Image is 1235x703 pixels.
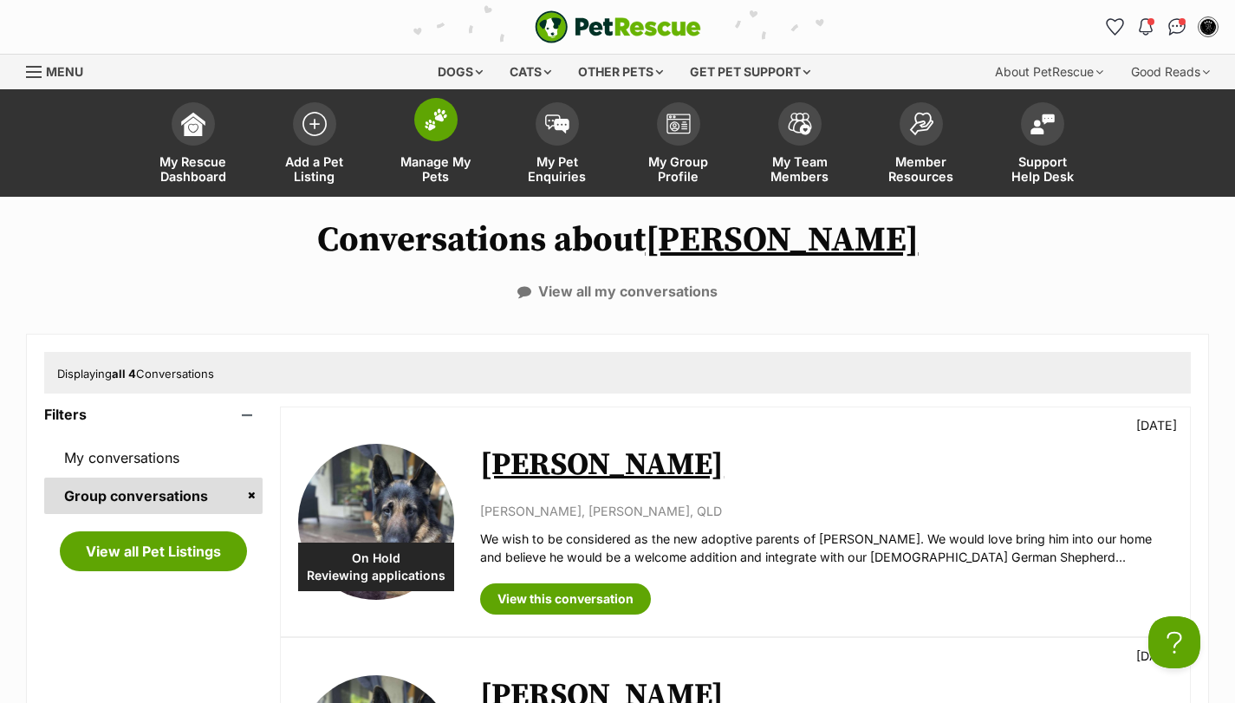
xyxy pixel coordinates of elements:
img: member-resources-icon-8e73f808a243e03378d46382f2149f9095a855e16c252ad45f914b54edf8863c.svg [909,112,933,135]
div: About PetRescue [983,55,1115,89]
div: Good Reads [1119,55,1222,89]
a: Conversations [1163,13,1191,41]
img: logo-e224e6f780fb5917bec1dbf3a21bbac754714ae5b6737aabdf751b685950b380.svg [535,10,701,43]
img: notifications-46538b983faf8c2785f20acdc204bb7945ddae34d4c08c2a6579f10ce5e182be.svg [1139,18,1153,36]
a: Manage My Pets [375,94,497,197]
a: My conversations [44,439,263,476]
a: Member Resources [861,94,982,197]
iframe: Help Scout Beacon - Open [1148,616,1200,668]
img: help-desk-icon-fdf02630f3aa405de69fd3d07c3f3aa587a6932b1a1747fa1d2bba05be0121f9.svg [1030,114,1055,134]
span: Member Resources [882,154,960,184]
img: Holly Stokes profile pic [1199,18,1217,36]
span: Menu [46,64,83,79]
span: My Pet Enquiries [518,154,596,184]
div: Dogs [426,55,495,89]
span: Reviewing applications [298,567,454,584]
div: Other pets [566,55,675,89]
a: My Group Profile [618,94,739,197]
strong: all 4 [112,367,136,381]
p: [DATE] [1136,416,1177,434]
p: [DATE] [1136,647,1177,665]
span: Support Help Desk [1004,154,1082,184]
span: My Team Members [761,154,839,184]
span: Manage My Pets [397,154,475,184]
a: Group conversations [44,478,263,514]
img: Fletcher [298,444,454,600]
a: Favourites [1101,13,1128,41]
span: Add a Pet Listing [276,154,354,184]
img: chat-41dd97257d64d25036548639549fe6c8038ab92f7586957e7f3b1b290dea8141.svg [1168,18,1186,36]
span: My Rescue Dashboard [154,154,232,184]
a: View all my conversations [517,283,718,299]
a: View all Pet Listings [60,531,247,571]
a: My Rescue Dashboard [133,94,254,197]
img: manage-my-pets-icon-02211641906a0b7f246fdf0571729dbe1e7629f14944591b6c1af311fb30b64b.svg [424,108,448,131]
p: We wish to be considered as the new adoptive parents of [PERSON_NAME]. We would love bring him in... [480,530,1173,567]
button: My account [1194,13,1222,41]
a: View this conversation [480,583,651,615]
a: Add a Pet Listing [254,94,375,197]
a: [PERSON_NAME] [480,446,724,485]
a: Menu [26,55,95,86]
div: Get pet support [678,55,822,89]
div: On Hold [298,543,454,591]
header: Filters [44,407,263,422]
img: team-members-icon-5396bd8760b3fe7c0b43da4ab00e1e3bb1a5d9ba89233759b79545d2d3fc5d0d.svg [788,113,812,135]
img: group-profile-icon-3fa3cf56718a62981997c0bc7e787c4b2cf8bcc04b72c1350f741eb67cf2f40e.svg [666,114,691,134]
img: dashboard-icon-eb2f2d2d3e046f16d808141f083e7271f6b2e854fb5c12c21221c1fb7104beca.svg [181,112,205,136]
div: Cats [497,55,563,89]
img: pet-enquiries-icon-7e3ad2cf08bfb03b45e93fb7055b45f3efa6380592205ae92323e6603595dc1f.svg [545,114,569,133]
button: Notifications [1132,13,1160,41]
img: add-pet-listing-icon-0afa8454b4691262ce3f59096e99ab1cd57d4a30225e0717b998d2c9b9846f56.svg [302,112,327,136]
a: Support Help Desk [982,94,1103,197]
a: [PERSON_NAME] [646,218,919,262]
span: Displaying Conversations [57,367,214,381]
a: My Team Members [739,94,861,197]
span: My Group Profile [640,154,718,184]
a: My Pet Enquiries [497,94,618,197]
a: PetRescue [535,10,701,43]
ul: Account quick links [1101,13,1222,41]
p: [PERSON_NAME], [PERSON_NAME], QLD [480,502,1173,520]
